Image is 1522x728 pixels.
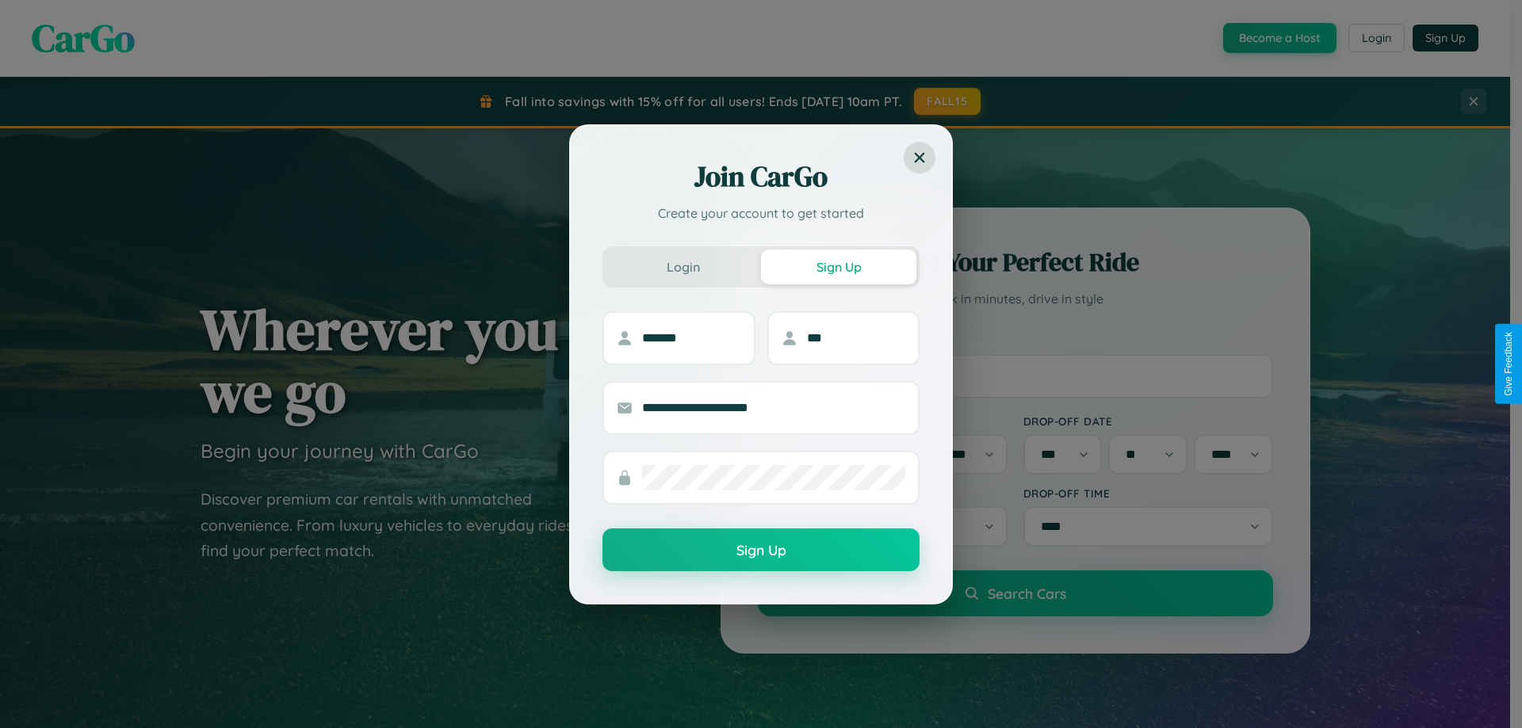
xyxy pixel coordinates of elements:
button: Login [606,250,761,284]
button: Sign Up [761,250,916,284]
div: Give Feedback [1503,332,1514,396]
h2: Join CarGo [602,158,920,196]
button: Sign Up [602,528,920,571]
p: Create your account to get started [602,204,920,223]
